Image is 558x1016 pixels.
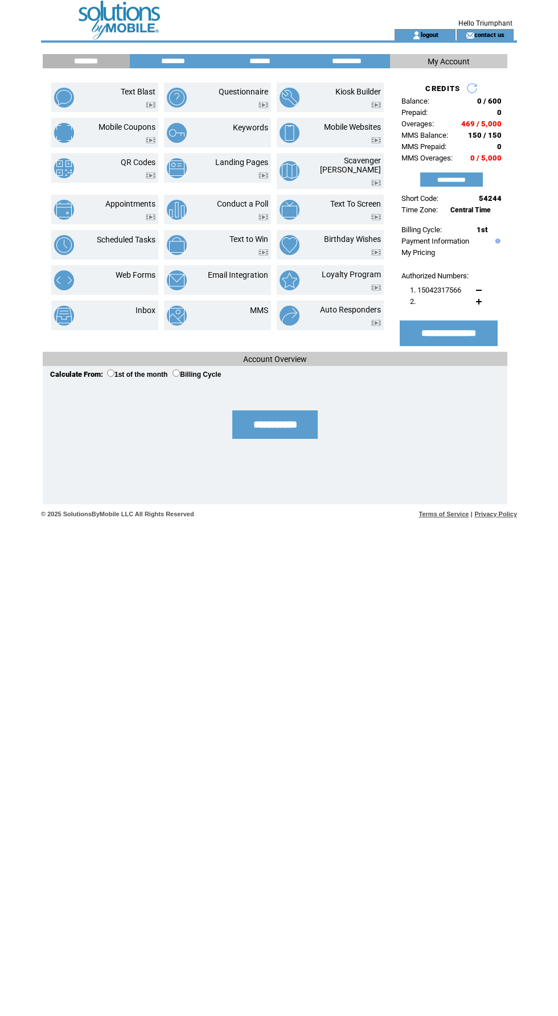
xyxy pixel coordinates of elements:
a: Email Integration [208,270,268,279]
img: video.png [146,214,155,220]
span: Account Overview [243,355,307,364]
img: scheduled-tasks.png [54,235,74,255]
img: video.png [371,180,381,186]
span: MMS Overages: [401,154,453,162]
img: contact_us_icon.gif [466,31,474,40]
a: Mobile Websites [324,122,381,131]
img: video.png [371,137,381,143]
a: QR Codes [121,158,155,167]
img: scavenger-hunt.png [280,161,299,181]
span: CREDITS [425,84,460,93]
label: Billing Cycle [173,371,221,379]
input: Billing Cycle [173,369,180,377]
a: Kiosk Builder [335,87,381,96]
span: Short Code: [401,194,438,203]
img: account_icon.gif [412,31,421,40]
img: video.png [371,214,381,220]
a: Scavenger [PERSON_NAME] [320,156,381,174]
a: Mobile Coupons [99,122,155,131]
img: text-to-screen.png [280,200,299,220]
a: Loyalty Program [322,270,381,279]
span: Balance: [401,97,429,105]
a: Text Blast [121,87,155,96]
img: video.png [259,214,268,220]
a: Scheduled Tasks [97,235,155,244]
a: Text To Screen [330,199,381,208]
a: Keywords [233,123,268,132]
span: Authorized Numbers: [401,272,469,280]
span: Billing Cycle: [401,225,442,234]
img: video.png [371,320,381,326]
span: | [471,511,473,517]
span: 54244 [479,194,502,203]
img: birthday-wishes.png [280,235,299,255]
a: Web Forms [116,270,155,279]
span: Time Zone: [401,205,438,214]
span: Prepaid: [401,108,428,117]
span: Overages: [401,120,434,128]
span: Calculate From: [50,370,103,379]
span: 0 / 5,000 [470,154,502,162]
span: 0 / 600 [477,97,502,105]
img: video.png [146,137,155,143]
img: video.png [371,102,381,108]
img: conduct-a-poll.png [167,200,187,220]
a: Text to Win [229,235,268,244]
img: keywords.png [167,123,187,143]
a: MMS [250,306,268,315]
span: 0 [497,142,502,151]
span: 1. 15042317566 [410,286,461,294]
img: questionnaire.png [167,88,187,108]
img: mobile-coupons.png [54,123,74,143]
span: Central Time [450,206,491,214]
a: Auto Responders [320,305,381,314]
img: video.png [259,249,268,256]
span: Hello Triumphant [458,19,512,27]
img: video.png [371,285,381,291]
a: Privacy Policy [474,511,517,517]
img: mms.png [167,306,187,326]
img: text-to-win.png [167,235,187,255]
img: inbox.png [54,306,74,326]
a: Appointments [105,199,155,208]
a: Conduct a Poll [217,199,268,208]
img: auto-responders.png [280,306,299,326]
a: Questionnaire [219,87,268,96]
img: video.png [259,172,268,179]
img: text-blast.png [54,88,74,108]
span: 150 / 150 [468,131,502,139]
span: 1st [477,225,487,234]
span: MMS Balance: [401,131,448,139]
span: 469 / 5,000 [461,120,502,128]
label: 1st of the month [107,371,167,379]
span: © 2025 SolutionsByMobile LLC All Rights Reserved [41,511,194,517]
span: 2. [410,297,416,306]
img: mobile-websites.png [280,123,299,143]
img: qr-codes.png [54,158,74,178]
a: Payment Information [401,237,469,245]
img: web-forms.png [54,270,74,290]
a: My Pricing [401,248,435,257]
img: loyalty-program.png [280,270,299,290]
img: video.png [259,102,268,108]
a: Inbox [136,306,155,315]
a: Landing Pages [215,158,268,167]
img: help.gif [493,238,500,244]
img: landing-pages.png [167,158,187,178]
img: appointments.png [54,200,74,220]
span: MMS Prepaid: [401,142,446,151]
img: email-integration.png [167,270,187,290]
a: logout [421,31,438,38]
a: Birthday Wishes [324,235,381,244]
img: video.png [146,102,155,108]
img: video.png [371,249,381,256]
span: 0 [497,108,502,117]
span: My Account [428,57,470,66]
a: contact us [474,31,504,38]
input: 1st of the month [107,369,114,377]
img: video.png [146,172,155,179]
img: kiosk-builder.png [280,88,299,108]
a: Terms of Service [419,511,469,517]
